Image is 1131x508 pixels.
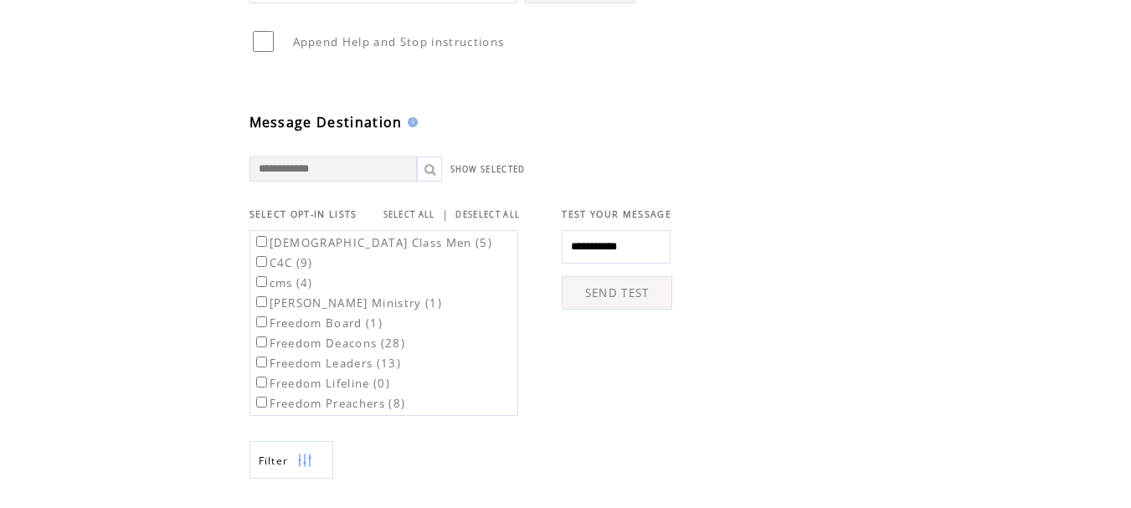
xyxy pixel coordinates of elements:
span: | [442,207,449,222]
label: Freedom Board (1) [253,316,383,331]
img: help.gif [403,117,418,127]
label: Freedom Preachers (8) [253,396,406,411]
span: Append Help and Stop instructions [293,34,505,49]
input: Freedom Deacons (28) [256,336,267,347]
label: C4C (9) [253,255,313,270]
label: Freedom Leaders (13) [253,356,402,371]
img: filters.png [297,442,312,480]
a: SHOW SELECTED [450,164,526,175]
a: Filter [249,441,333,479]
input: Freedom Leaders (13) [256,357,267,367]
input: Freedom Preachers (8) [256,397,267,408]
label: Freedom Lifeline (0) [253,376,391,391]
label: [PERSON_NAME] Ministry (1) [253,295,443,310]
label: cms (4) [253,275,313,290]
span: SELECT OPT-IN LISTS [249,208,357,220]
input: Freedom Board (1) [256,316,267,327]
input: C4C (9) [256,256,267,267]
label: Freedom Deacons (28) [253,336,406,351]
input: [DEMOGRAPHIC_DATA] Class Men (5) [256,236,267,247]
span: TEST YOUR MESSAGE [562,208,671,220]
input: cms (4) [256,276,267,287]
a: SELECT ALL [383,209,435,220]
a: DESELECT ALL [455,209,520,220]
input: Freedom Lifeline (0) [256,377,267,387]
input: [PERSON_NAME] Ministry (1) [256,296,267,307]
span: Show filters [259,454,289,468]
span: Message Destination [249,113,403,131]
label: [DEMOGRAPHIC_DATA] Class Men (5) [253,235,493,250]
a: SEND TEST [562,276,672,310]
